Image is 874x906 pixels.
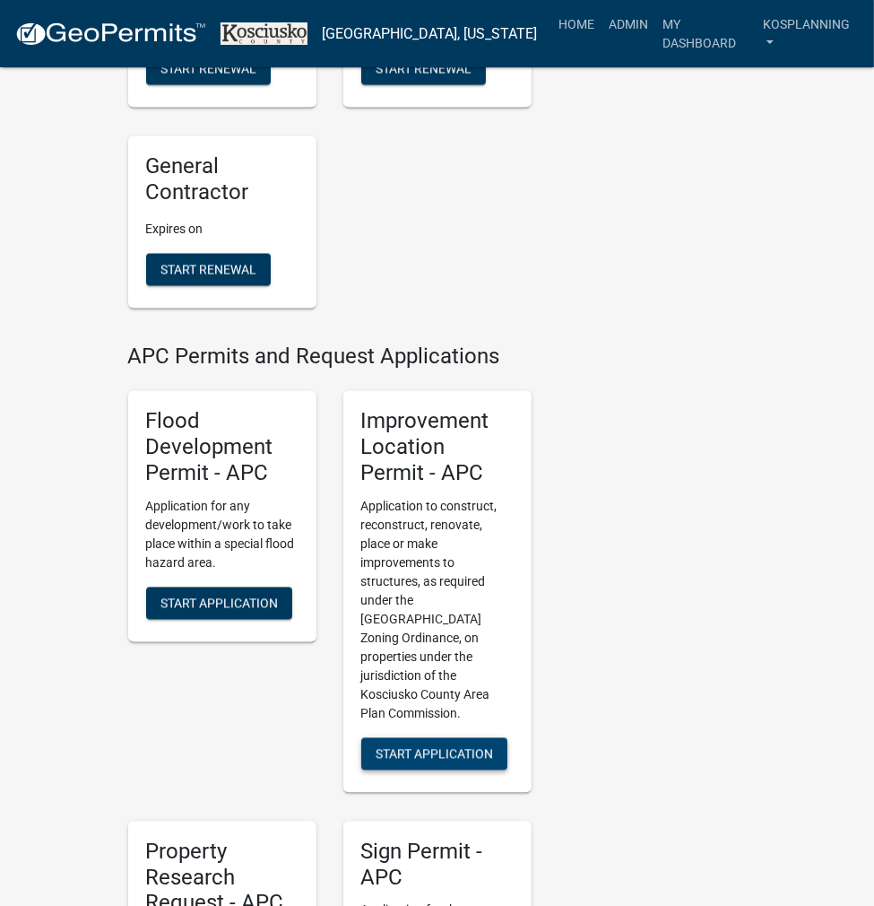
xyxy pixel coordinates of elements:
[146,498,299,573] p: Application for any development/work to take place within a special flood hazard area.
[322,19,537,49] a: [GEOGRAPHIC_DATA], [US_STATE]
[146,53,271,85] button: Start Renewal
[376,746,493,761] span: Start Application
[160,62,256,76] span: Start Renewal
[655,7,756,60] a: My Dashboard
[146,588,292,620] button: Start Application
[361,738,507,771] button: Start Application
[146,221,299,240] p: Expires on
[551,7,601,41] a: Home
[146,154,299,206] h5: General Contractor
[756,7,860,60] a: kosplanning
[361,498,514,724] p: Application to construct, reconstruct, renovate, place or make improvements to structures, as req...
[160,262,256,276] span: Start Renewal
[361,409,514,486] h5: Improvement Location Permit - APC
[146,409,299,486] h5: Flood Development Permit - APC
[146,254,271,286] button: Start Renewal
[361,53,486,85] button: Start Renewal
[221,22,307,46] img: Kosciusko County, Indiana
[376,62,472,76] span: Start Renewal
[601,7,655,41] a: Admin
[361,840,514,892] h5: Sign Permit - APC
[128,344,532,370] h4: APC Permits and Request Applications
[160,596,278,610] span: Start Application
